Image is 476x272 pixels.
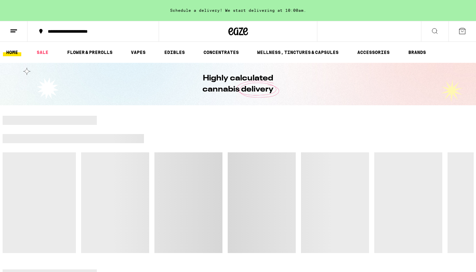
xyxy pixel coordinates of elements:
a: WELLNESS, TINCTURES & CAPSULES [254,48,342,56]
a: VAPES [128,48,149,56]
a: CONCENTRATES [200,48,242,56]
a: SALE [33,48,52,56]
a: BRANDS [405,48,429,56]
h1: Highly calculated cannabis delivery [184,73,292,95]
a: HOME [3,48,21,56]
a: ACCESSORIES [354,48,393,56]
a: EDIBLES [161,48,188,56]
a: FLOWER & PREROLLS [64,48,116,56]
